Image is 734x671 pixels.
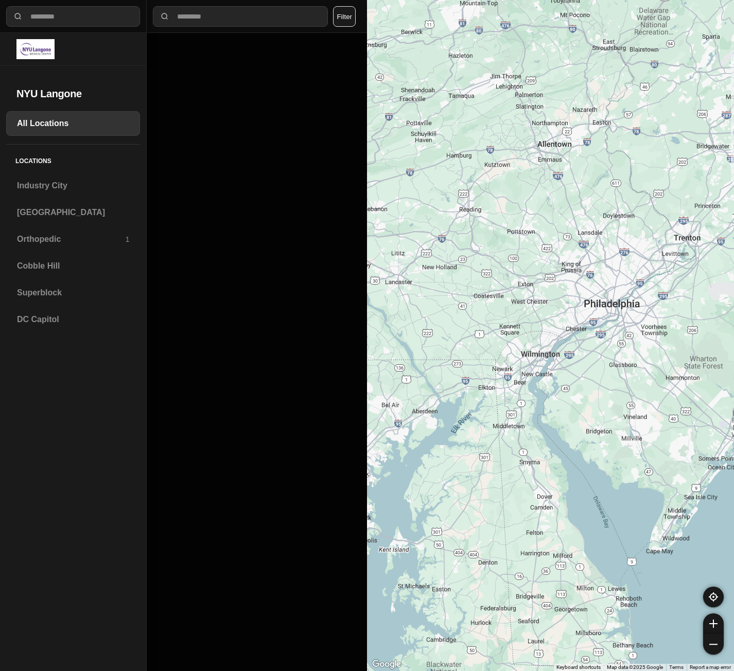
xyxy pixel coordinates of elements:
a: Report a map error [690,664,731,670]
img: zoom-in [709,620,718,628]
span: Map data ©2025 Google [607,664,663,670]
h3: DC Capitol [17,313,129,326]
a: DC Capitol [6,307,140,332]
img: logo [16,39,55,59]
button: Keyboard shortcuts [556,664,601,671]
a: [GEOGRAPHIC_DATA] [6,200,140,225]
a: Orthopedic1 [6,227,140,252]
button: recenter [703,587,724,607]
button: zoom-out [703,634,724,655]
button: Filter [333,6,356,27]
p: 1 [126,234,130,244]
h3: All Locations [17,117,129,130]
a: Industry City [6,173,140,198]
a: Superblock [6,280,140,305]
img: zoom-out [709,640,718,648]
h3: Industry City [17,180,129,192]
a: Open this area in Google Maps (opens a new window) [370,658,404,671]
h3: [GEOGRAPHIC_DATA] [17,206,129,219]
button: zoom-in [703,613,724,634]
h2: NYU Langone [16,86,130,101]
a: Terms [669,664,684,670]
img: recenter [709,592,718,602]
h5: Locations [6,145,140,173]
h3: Orthopedic [17,233,126,245]
h3: Superblock [17,287,129,299]
img: search [160,11,170,22]
img: Google [370,658,404,671]
img: search [13,11,23,22]
a: All Locations [6,111,140,136]
a: Cobble Hill [6,254,140,278]
h3: Cobble Hill [17,260,129,272]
